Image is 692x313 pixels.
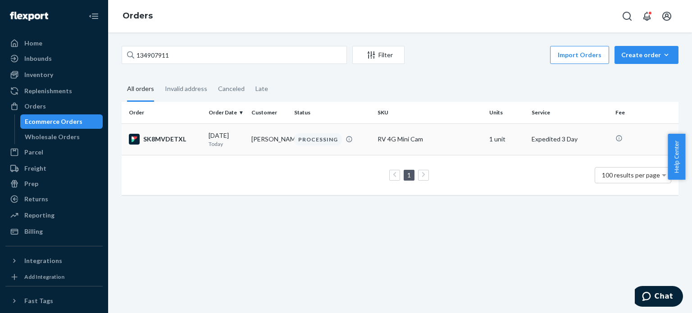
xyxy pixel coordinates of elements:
[5,224,103,239] a: Billing
[5,294,103,308] button: Fast Tags
[209,140,244,148] p: Today
[24,227,43,236] div: Billing
[24,54,52,63] div: Inbounds
[352,46,405,64] button: Filter
[24,211,55,220] div: Reporting
[24,86,72,95] div: Replenishments
[122,102,205,123] th: Order
[486,102,528,123] th: Units
[24,102,46,111] div: Orders
[25,132,80,141] div: Wholesale Orders
[635,286,683,308] iframe: Opens a widget where you can chat to one of our agents
[405,171,413,179] a: Page 1 is your current page
[668,134,685,180] button: Help Center
[602,171,660,179] span: 100 results per page
[5,161,103,176] a: Freight
[528,102,611,123] th: Service
[24,39,42,48] div: Home
[123,11,153,21] a: Orders
[5,145,103,159] a: Parcel
[255,77,268,100] div: Late
[85,7,103,25] button: Close Navigation
[5,208,103,222] a: Reporting
[5,272,103,282] a: Add Integration
[24,164,46,173] div: Freight
[20,114,103,129] a: Ecommerce Orders
[24,296,53,305] div: Fast Tags
[24,148,43,157] div: Parcel
[5,36,103,50] a: Home
[294,133,342,145] div: PROCESSING
[486,123,528,155] td: 1 unit
[122,46,347,64] input: Search orders
[638,7,656,25] button: Open notifications
[24,273,64,281] div: Add Integration
[5,84,103,98] a: Replenishments
[5,192,103,206] a: Returns
[218,77,245,100] div: Canceled
[621,50,672,59] div: Create order
[5,51,103,66] a: Inbounds
[129,134,201,145] div: SK8MVDETXL
[291,102,374,123] th: Status
[378,135,482,144] div: RV 4G Mini Cam
[20,130,103,144] a: Wholesale Orders
[127,77,154,102] div: All orders
[5,99,103,113] a: Orders
[615,46,678,64] button: Create order
[209,131,244,148] div: [DATE]
[25,117,82,126] div: Ecommerce Orders
[353,50,404,59] div: Filter
[10,12,48,21] img: Flexport logo
[251,109,287,116] div: Customer
[24,70,53,79] div: Inventory
[5,254,103,268] button: Integrations
[24,195,48,204] div: Returns
[24,256,62,265] div: Integrations
[618,7,636,25] button: Open Search Box
[165,77,207,100] div: Invalid address
[24,179,38,188] div: Prep
[5,68,103,82] a: Inventory
[532,135,608,144] p: Expedited 3 Day
[550,46,609,64] button: Import Orders
[612,102,678,123] th: Fee
[115,3,160,29] ol: breadcrumbs
[658,7,676,25] button: Open account menu
[205,102,248,123] th: Order Date
[248,123,291,155] td: [PERSON_NAME]
[374,102,485,123] th: SKU
[5,177,103,191] a: Prep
